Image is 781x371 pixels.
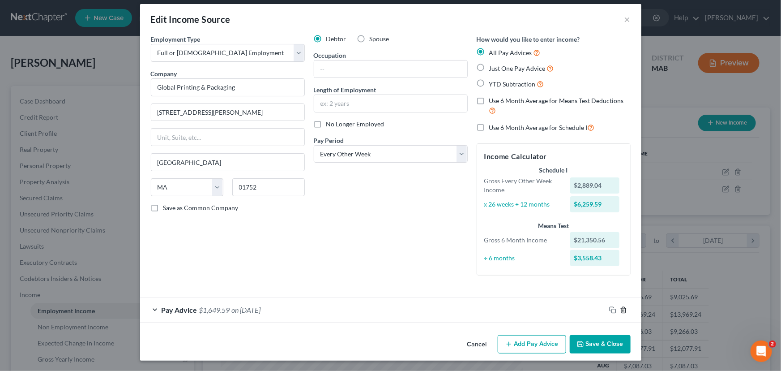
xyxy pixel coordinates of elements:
[151,78,305,96] input: Search company by name...
[480,254,566,263] div: ÷ 6 months
[151,154,304,171] input: Enter city...
[151,70,177,78] span: Company
[477,35,580,44] label: How would you like to enter income?
[199,306,230,314] span: $1,649.59
[326,35,346,43] span: Debtor
[489,97,624,104] span: Use 6 Month Average for Means Test Deductions
[314,95,467,112] input: ex: 2 years
[484,221,623,230] div: Means Test
[484,166,623,175] div: Schedule I
[484,151,623,162] h5: Income Calculator
[769,341,776,348] span: 2
[326,120,384,128] span: No Longer Employed
[489,80,536,88] span: YTD Subtraction
[570,196,619,212] div: $6,259.59
[480,200,566,209] div: x 26 weeks ÷ 12 months
[162,306,197,314] span: Pay Advice
[232,306,261,314] span: on [DATE]
[163,204,239,211] span: Save as Common Company
[151,129,304,146] input: Unit, Suite, etc...
[151,35,201,43] span: Employment Type
[751,341,772,362] iframe: Intercom live chat
[570,232,619,248] div: $21,350.56
[480,236,566,245] div: Gross 6 Month Income
[624,14,631,25] button: ×
[151,13,230,26] div: Edit Income Source
[489,124,588,131] span: Use 6 Month Average for Schedule I
[370,35,389,43] span: Spouse
[314,60,467,78] input: --
[489,49,532,56] span: All Pay Advices
[489,65,546,72] span: Just One Pay Advice
[232,178,305,196] input: Enter zip...
[570,250,619,266] div: $3,558.43
[498,335,566,354] button: Add Pay Advice
[314,137,344,144] span: Pay Period
[570,177,619,194] div: $2,889.04
[314,85,376,95] label: Length of Employment
[570,335,631,354] button: Save & Close
[151,104,304,121] input: Enter address...
[460,336,494,354] button: Cancel
[480,177,566,194] div: Gross Every Other Week Income
[314,51,346,60] label: Occupation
